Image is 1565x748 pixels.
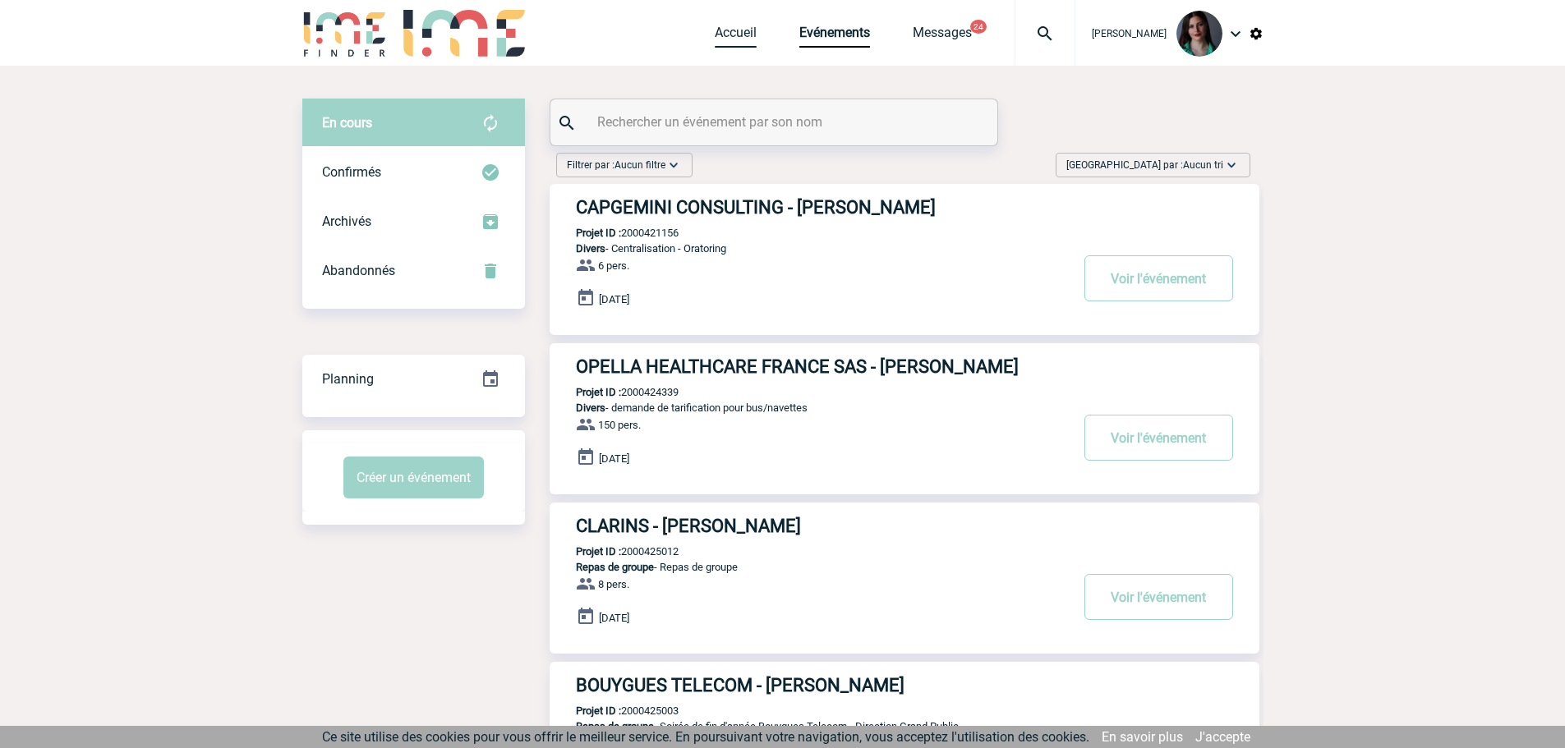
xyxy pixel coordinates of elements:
div: Retrouvez ici tous les événements que vous avez décidé d'archiver [302,197,525,246]
button: Voir l'événement [1084,574,1233,620]
button: Voir l'événement [1084,415,1233,461]
a: Evénements [799,25,870,48]
img: 131235-0.jpeg [1176,11,1222,57]
p: - Centralisation - Oratoring [550,242,1069,255]
span: Abandonnés [322,263,395,278]
b: Projet ID : [576,545,621,558]
h3: CLARINS - [PERSON_NAME] [576,516,1069,536]
span: [DATE] [599,452,629,465]
input: Rechercher un événement par son nom [593,110,959,134]
b: Projet ID : [576,386,621,398]
span: Aucun filtre [614,159,665,171]
img: IME-Finder [302,10,388,57]
a: J'accepte [1195,729,1250,745]
span: [PERSON_NAME] [1092,28,1167,39]
a: CAPGEMINI CONSULTING - [PERSON_NAME] [550,197,1259,218]
span: Aucun tri [1183,159,1223,171]
p: - Repas de groupe [550,561,1069,573]
span: [GEOGRAPHIC_DATA] par : [1066,157,1223,173]
span: Confirmés [322,164,381,180]
a: OPELLA HEALTHCARE FRANCE SAS - [PERSON_NAME] [550,356,1259,377]
p: 2000421156 [550,227,679,239]
span: Ce site utilise des cookies pour vous offrir le meilleur service. En poursuivant votre navigation... [322,729,1089,745]
span: Divers [576,402,605,414]
div: Retrouvez ici tous vos événements organisés par date et état d'avancement [302,355,525,404]
span: [DATE] [599,612,629,624]
span: 8 pers. [598,578,629,590]
a: BOUYGUES TELECOM - [PERSON_NAME] [550,675,1259,695]
span: 6 pers. [598,259,629,272]
span: Archivés [322,213,371,229]
a: Planning [302,354,525,402]
span: Planning [322,371,374,387]
h3: CAPGEMINI CONSULTING - [PERSON_NAME] [576,197,1069,218]
img: baseline_expand_more_white_24dp-b.png [665,157,682,173]
span: Repas de groupe [576,561,654,573]
span: Repas de groupe [576,720,654,732]
div: Retrouvez ici tous vos évènements avant confirmation [302,99,525,148]
a: En savoir plus [1102,729,1183,745]
b: Projet ID : [576,704,621,717]
img: baseline_expand_more_white_24dp-b.png [1223,157,1240,173]
button: 24 [970,20,987,34]
a: Messages [913,25,972,48]
span: [DATE] [599,293,629,305]
p: 2000425012 [550,545,679,558]
span: Filtrer par : [567,157,665,173]
a: Accueil [715,25,757,48]
button: Créer un événement [343,457,484,498]
p: - demande de tarification pour bus/navettes [550,402,1069,414]
span: En cours [322,115,372,131]
a: CLARINS - [PERSON_NAME] [550,516,1259,536]
span: 150 pers. [598,419,641,431]
div: Retrouvez ici tous vos événements annulés [302,246,525,296]
h3: BOUYGUES TELECOM - [PERSON_NAME] [576,675,1069,695]
b: Projet ID : [576,227,621,239]
h3: OPELLA HEALTHCARE FRANCE SAS - [PERSON_NAME] [576,356,1069,377]
span: Divers [576,242,605,255]
p: - Soirée de fin d'année Bouygues Telecom - Direction Grand Public [550,720,1069,732]
button: Voir l'événement [1084,255,1233,301]
p: 2000424339 [550,386,679,398]
p: 2000425003 [550,704,679,717]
